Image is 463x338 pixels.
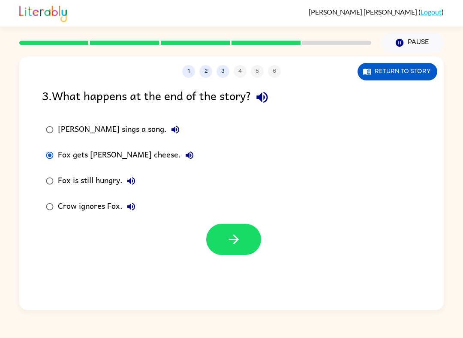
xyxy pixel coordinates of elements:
div: 3 . What happens at the end of the story? [42,86,421,108]
button: Fox gets [PERSON_NAME] cheese. [181,147,198,164]
button: Crow ignores Fox. [123,198,140,215]
div: [PERSON_NAME] sings a song. [58,121,184,138]
button: Return to story [358,63,437,80]
button: [PERSON_NAME] sings a song. [167,121,184,138]
img: Literably [19,3,67,22]
div: Fox gets [PERSON_NAME] cheese. [58,147,198,164]
div: ( ) [309,8,444,16]
button: Pause [382,33,444,53]
button: Fox is still hungry. [123,172,140,190]
button: 3 [216,65,229,78]
button: 2 [199,65,212,78]
button: 1 [182,65,195,78]
div: Fox is still hungry. [58,172,140,190]
a: Logout [421,8,442,16]
span: [PERSON_NAME] [PERSON_NAME] [309,8,418,16]
div: Crow ignores Fox. [58,198,140,215]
